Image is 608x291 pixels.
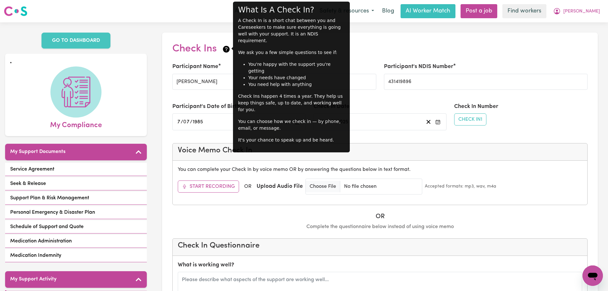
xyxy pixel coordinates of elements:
input: ---- [192,118,204,126]
button: Check In1 [454,113,486,126]
label: Check In Number [454,103,498,111]
h2: Check Ins [172,43,231,55]
label: Participant's NDIS Number [384,63,453,71]
label: Participant Name [172,63,218,71]
span: / [181,119,183,125]
p: A Check In is a short chat between you and Careseekers to make sure everything is going well with... [238,17,345,44]
p: It's your chance to speak up and be heard. [238,137,345,143]
span: [PERSON_NAME] [563,8,600,15]
span: / [190,119,192,125]
a: Careseekers logo [4,4,27,19]
p: You can complete your Check In by voice memo OR by answering the questions below in text format. [178,166,582,173]
button: About us [230,4,267,18]
h5: My Support Activity [10,276,56,282]
img: Careseekers logo [4,5,27,17]
p: You can choose how we check in — by phone, email, or message. [238,118,345,132]
a: Post a job [461,4,497,18]
a: Medication Administration [5,235,147,248]
h4: Check In Questionnaire [178,241,582,250]
p: We ask you a few simple questions to see if: [238,49,345,56]
label: What is working well? [178,261,234,269]
span: Personal Emergency & Disaster Plan [10,209,95,216]
label: Upload Audio File [257,182,303,191]
span: Medication Administration [10,237,72,245]
small: Accepted formats: mp3, wav, m4a [425,183,496,190]
h4: Voice Memo Check In [178,146,582,155]
a: Medication Indemnity [5,249,147,262]
p: Complete the questionnaire below instead of using voice memo [172,223,588,231]
span: Schedule of Support and Quote [10,223,84,231]
iframe: Button to launch messaging window [582,265,603,286]
a: My Compliance [10,66,142,131]
span: Medication Indemnity [10,252,61,259]
span: Seek & Release [10,180,46,188]
a: Seek & Release [5,177,147,190]
p: Check Ins happen 4 times a year. They help us keep things safe, up to date, and working well for ... [238,93,345,113]
span: Service Agreement [10,165,54,173]
a: Support Plan & Risk Management [5,192,147,205]
input: -- [177,118,181,126]
a: Blog [378,4,398,18]
span: Support Plan & Risk Management [10,194,89,202]
h5: OR [172,213,588,220]
input: -- [184,118,190,126]
li: Your needs have changed [248,74,345,81]
button: My Support Documents [5,144,147,160]
label: Participant's Date of Birth [172,103,240,111]
a: Personal Emergency & Disaster Plan [5,206,147,219]
span: 0 [183,119,186,125]
li: You're happy with the support you're getting [248,61,345,74]
li: You need help with anything [248,81,345,88]
h4: What Is A Check In? [238,5,345,15]
a: GO TO DASHBOARD [41,33,110,49]
button: My Support Activity [5,271,147,288]
button: Start Recording [178,180,239,193]
span: OR [244,183,251,190]
span: My Compliance [50,118,102,131]
a: AI Worker Match [401,4,455,18]
a: Service Agreement [5,163,147,176]
a: Find workers [502,4,546,18]
button: My Account [549,4,604,18]
h5: My Support Documents [10,149,65,155]
a: Schedule of Support and Quote [5,220,147,234]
